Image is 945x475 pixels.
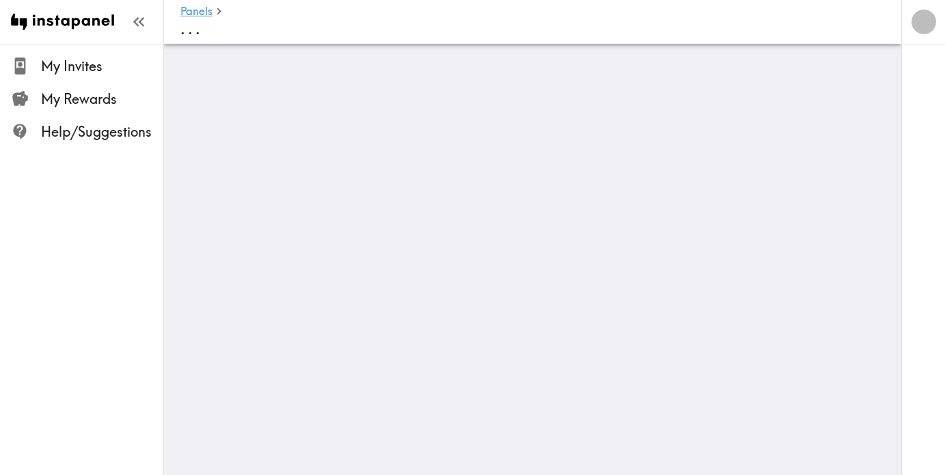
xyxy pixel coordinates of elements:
span: . [195,18,200,38]
a: Panels [180,5,213,18]
span: . [188,18,193,38]
span: . [180,18,185,38]
span: My Invites [41,57,163,76]
span: My Rewards [41,90,163,109]
span: Help/Suggestions [41,122,163,141]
